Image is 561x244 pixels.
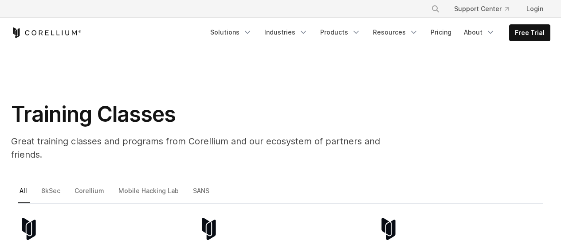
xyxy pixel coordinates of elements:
[18,185,30,204] a: All
[459,24,500,40] a: About
[519,1,550,17] a: Login
[191,185,212,204] a: SANS
[205,24,257,40] a: Solutions
[39,185,63,204] a: 8kSec
[377,218,400,240] img: corellium-logo-icon-dark
[205,24,550,41] div: Navigation Menu
[428,1,443,17] button: Search
[510,25,550,41] a: Free Trial
[259,24,313,40] a: Industries
[447,1,516,17] a: Support Center
[368,24,424,40] a: Resources
[198,218,220,240] img: corellium-logo-icon-dark
[117,185,182,204] a: Mobile Hacking Lab
[425,24,457,40] a: Pricing
[11,101,410,128] h1: Training Classes
[420,1,550,17] div: Navigation Menu
[73,185,107,204] a: Corellium
[18,218,40,240] img: corellium-logo-icon-dark
[11,135,410,161] p: Great training classes and programs from Corellium and our ecosystem of partners and friends.
[11,27,82,38] a: Corellium Home
[315,24,366,40] a: Products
